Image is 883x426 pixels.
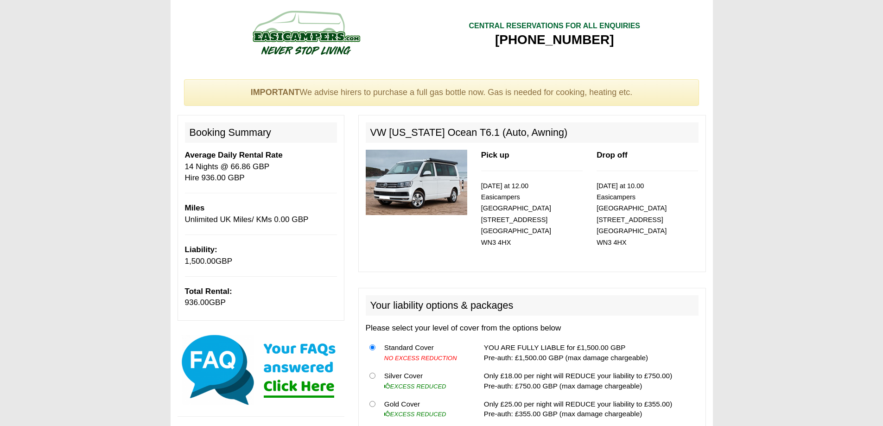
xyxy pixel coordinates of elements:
[185,298,209,307] span: 936.00
[185,244,337,267] p: GBP
[480,367,699,395] td: Only £18.00 per night will REDUCE your liability to £750.00) Pre-auth: £750.00 GBP (max damage ch...
[185,150,337,184] p: 14 Nights @ 66.86 GBP Hire 936.00 GBP
[185,245,217,254] b: Liability:
[480,395,699,423] td: Only £25.00 per night will REDUCE your liability to £355.00) Pre-auth: £355.00 GBP (max damage ch...
[185,203,205,212] b: Miles
[185,286,337,309] p: GBP
[184,79,699,106] div: We advise hirers to purchase a full gas bottle now. Gas is needed for cooking, heating etc.
[185,122,337,143] h2: Booking Summary
[469,32,640,48] div: [PHONE_NUMBER]
[218,7,394,58] img: campers-checkout-logo.png
[251,88,300,97] strong: IMPORTANT
[366,150,467,215] img: 315.jpg
[480,339,699,367] td: YOU ARE FULLY LIABLE for £1,500.00 GBP Pre-auth: £1,500.00 GBP (max damage chargeable)
[384,355,457,362] i: NO EXCESS REDUCTION
[185,203,337,225] p: Unlimited UK Miles/ KMs 0.00 GBP
[185,287,232,296] b: Total Rental:
[366,122,699,143] h2: VW [US_STATE] Ocean T6.1 (Auto, Awning)
[381,339,470,367] td: Standard Cover
[185,151,283,159] b: Average Daily Rental Rate
[384,411,446,418] i: EXCESS REDUCED
[481,182,551,246] small: [DATE] at 12.00 Easicampers [GEOGRAPHIC_DATA] [STREET_ADDRESS] [GEOGRAPHIC_DATA] WN3 4HX
[185,257,216,266] span: 1,500.00
[366,295,699,316] h2: Your liability options & packages
[384,383,446,390] i: EXCESS REDUCED
[597,182,667,246] small: [DATE] at 10.00 Easicampers [GEOGRAPHIC_DATA] [STREET_ADDRESS] [GEOGRAPHIC_DATA] WN3 4HX
[469,21,640,32] div: CENTRAL RESERVATIONS FOR ALL ENQUIRIES
[366,323,699,334] p: Please select your level of cover from the options below
[597,151,627,159] b: Drop off
[178,333,344,407] img: Click here for our most common FAQs
[381,395,470,423] td: Gold Cover
[481,151,509,159] b: Pick up
[381,367,470,395] td: Silver Cover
